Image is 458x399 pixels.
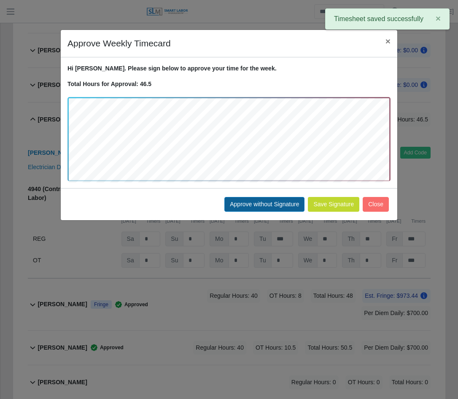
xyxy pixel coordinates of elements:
div: Timesheet saved successfully [325,8,450,30]
button: Save Signature [308,197,359,212]
button: Close [379,30,397,52]
strong: Total Hours for Approval: 46.5 [67,81,151,87]
h4: Approve Weekly Timecard [67,37,171,50]
span: × [436,13,441,23]
span: × [385,36,391,46]
button: Close [363,197,389,212]
button: Approve without Signature [224,197,304,212]
strong: Hi [PERSON_NAME]. Please sign below to approve your time for the week. [67,65,277,72]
